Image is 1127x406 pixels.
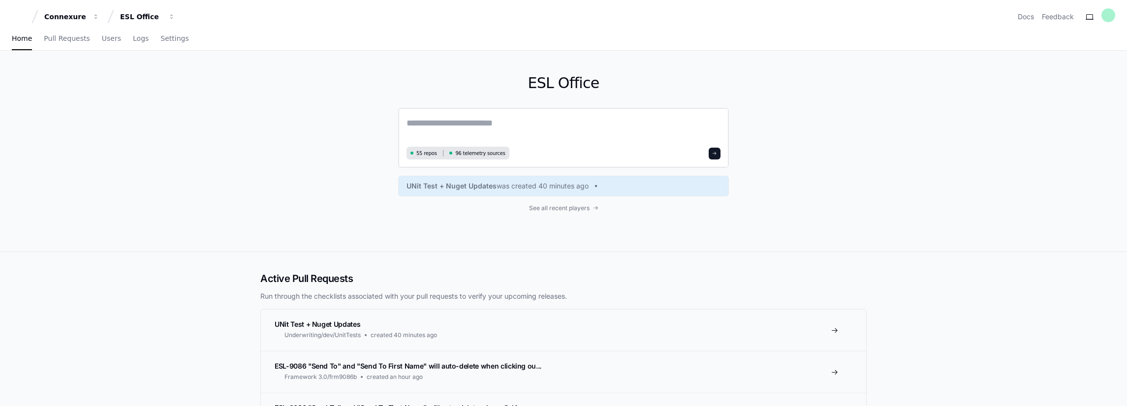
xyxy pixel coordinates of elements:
[133,28,149,50] a: Logs
[12,28,32,50] a: Home
[398,74,729,92] h1: ESL Office
[260,272,867,285] h2: Active Pull Requests
[261,351,866,393] a: ESL-9086 "Send To" and "Send To First Name" will auto-delete when clicking ou...Framework 3.0/frm...
[407,181,497,191] span: UNit Test + Nuget Updates
[416,150,437,157] span: 55 repos
[120,12,162,22] div: ESL Office
[1018,12,1034,22] a: Docs
[275,362,541,370] span: ESL-9086 "Send To" and "Send To First Name" will auto-delete when clicking ou...
[398,204,729,212] a: See all recent players
[44,28,90,50] a: Pull Requests
[160,35,188,41] span: Settings
[367,373,423,381] span: created an hour ago
[407,181,720,191] a: UNit Test + Nuget Updateswas created 40 minutes ago
[497,181,589,191] span: was created 40 minutes ago
[116,8,179,26] button: ESL Office
[133,35,149,41] span: Logs
[1042,12,1074,22] button: Feedback
[455,150,505,157] span: 96 telemetry sources
[102,28,121,50] a: Users
[12,35,32,41] span: Home
[275,320,360,328] span: UNit Test + Nuget Updates
[284,331,361,339] span: Underwriting/dev/UnitTests
[529,204,590,212] span: See all recent players
[260,291,867,301] p: Run through the checklists associated with your pull requests to verify your upcoming releases.
[371,331,437,339] span: created 40 minutes ago
[44,35,90,41] span: Pull Requests
[44,12,87,22] div: Connexure
[40,8,103,26] button: Connexure
[160,28,188,50] a: Settings
[284,373,357,381] span: Framework 3.0/frm9086b
[102,35,121,41] span: Users
[261,310,866,351] a: UNit Test + Nuget UpdatesUnderwriting/dev/UnitTestscreated 40 minutes ago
